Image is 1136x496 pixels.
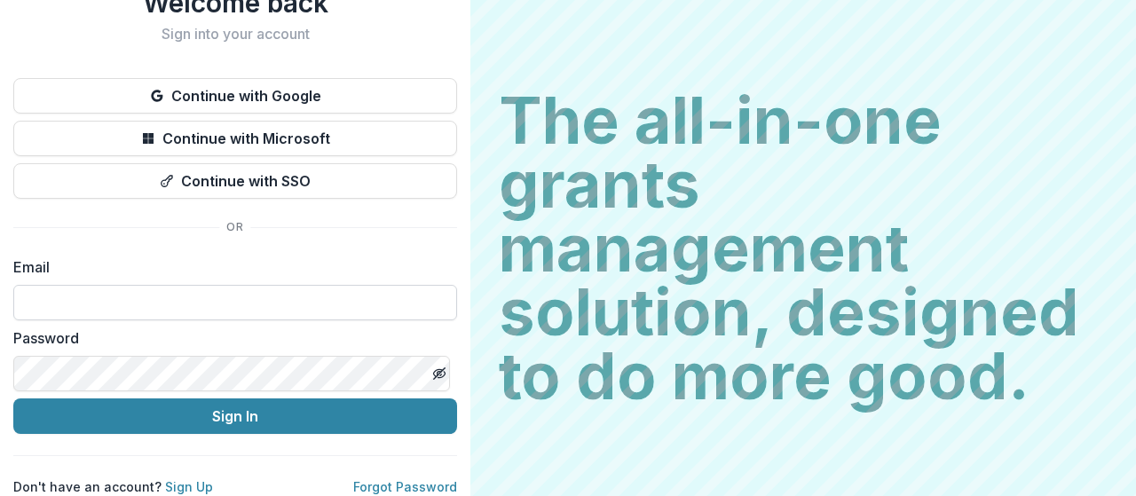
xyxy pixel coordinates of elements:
button: Continue with Microsoft [13,121,457,156]
a: Sign Up [165,479,213,494]
label: Password [13,327,446,349]
button: Sign In [13,398,457,434]
h2: Sign into your account [13,26,457,43]
p: Don't have an account? [13,477,213,496]
a: Forgot Password [353,479,457,494]
button: Continue with Google [13,78,457,114]
button: Continue with SSO [13,163,457,199]
button: Toggle password visibility [425,359,454,388]
label: Email [13,256,446,278]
